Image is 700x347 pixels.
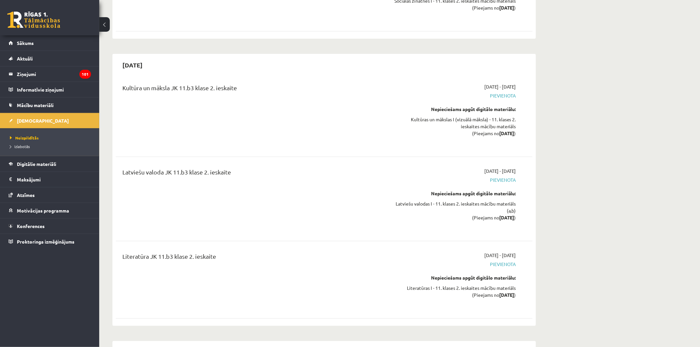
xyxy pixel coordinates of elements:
a: Mācību materiāli [9,97,91,113]
div: Literatūra JK 11.b3 klase 2. ieskaite [122,252,381,264]
strong: [DATE] [499,5,514,11]
strong: [DATE] [499,130,514,136]
span: Sākums [17,40,34,46]
a: Proktoringa izmēģinājums [9,234,91,249]
div: Kultūra un māksla JK 11.b3 klase 2. ieskaite [122,83,381,96]
div: Literatūras I - 11. klases 2. ieskaites mācību materiāls (Pieejams no ) [391,285,516,298]
span: Aktuāli [17,56,33,61]
a: Konferences [9,218,91,234]
span: Proktoringa izmēģinājums [17,239,74,245]
div: Latviešu valoda JK 11.b3 klase 2. ieskaite [122,168,381,180]
span: [DATE] - [DATE] [484,252,516,259]
strong: [DATE] [499,214,514,220]
span: Izlabotās [10,144,30,149]
a: Digitālie materiāli [9,156,91,172]
a: Rīgas 1. Tālmācības vidusskola [7,12,60,28]
span: Pievienota [391,176,516,183]
span: Pievienota [391,261,516,268]
span: [DATE] - [DATE] [484,83,516,90]
a: Ziņojumi101 [9,66,91,82]
legend: Maksājumi [17,172,91,187]
div: Kultūras un mākslas I (vizuālā māksla) - 11. klases 2. ieskaites mācību materiāls (Pieejams no ) [391,116,516,137]
span: Neizpildītās [10,135,39,140]
legend: Informatīvie ziņojumi [17,82,91,97]
a: Neizpildītās [10,135,93,141]
i: 101 [79,70,91,79]
legend: Ziņojumi [17,66,91,82]
span: Mācību materiāli [17,102,54,108]
span: Digitālie materiāli [17,161,56,167]
h2: [DATE] [116,57,149,73]
div: Nepieciešams apgūt digitālo materiālu: [391,190,516,197]
span: Motivācijas programma [17,208,69,213]
a: Aktuāli [9,51,91,66]
div: Latviešu valodas I - 11. klases 2. ieskaites mācību materiāls (a,b) (Pieejams no ) [391,200,516,221]
span: Atzīmes [17,192,35,198]
a: Motivācijas programma [9,203,91,218]
div: Nepieciešams apgūt digitālo materiālu: [391,106,516,113]
a: Maksājumi [9,172,91,187]
strong: [DATE] [499,292,514,298]
div: Nepieciešams apgūt digitālo materiālu: [391,274,516,281]
span: [DEMOGRAPHIC_DATA] [17,118,69,124]
a: Izlabotās [10,143,93,149]
span: Konferences [17,223,45,229]
span: [DATE] - [DATE] [484,168,516,174]
a: Atzīmes [9,187,91,203]
a: [DEMOGRAPHIC_DATA] [9,113,91,128]
a: Informatīvie ziņojumi [9,82,91,97]
a: Sākums [9,35,91,51]
span: Pievienota [391,92,516,99]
